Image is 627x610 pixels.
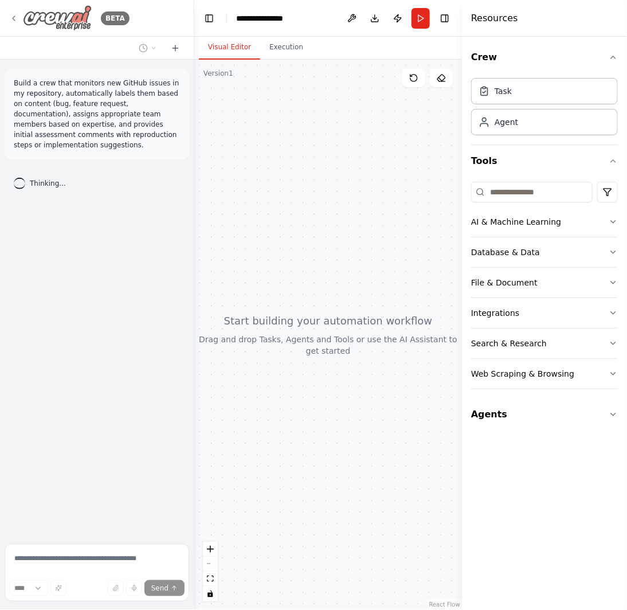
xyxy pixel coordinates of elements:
[437,10,453,26] button: Hide right sidebar
[471,247,540,258] div: Database & Data
[30,179,66,188] span: Thinking...
[429,601,460,608] a: React Flow attribution
[471,268,618,298] button: File & Document
[471,307,519,319] div: Integrations
[471,368,574,380] div: Web Scraping & Browsing
[471,329,618,358] button: Search & Research
[203,542,218,601] div: React Flow controls
[14,78,180,150] p: Build a crew that monitors new GitHub issues in my repository, automatically labels them based on...
[203,572,218,586] button: fit view
[236,13,295,24] nav: breadcrumb
[471,359,618,389] button: Web Scraping & Browsing
[471,277,538,288] div: File & Document
[471,237,618,267] button: Database & Data
[126,580,142,596] button: Click to speak your automation idea
[201,10,217,26] button: Hide left sidebar
[471,298,618,328] button: Integrations
[101,11,130,25] div: BETA
[108,580,124,596] button: Upload files
[203,69,233,78] div: Version 1
[260,36,312,60] button: Execution
[203,542,218,557] button: zoom in
[471,207,618,237] button: AI & Machine Learning
[50,580,66,596] button: Improve this prompt
[471,177,618,398] div: Tools
[471,398,618,431] button: Agents
[203,557,218,572] button: zoom out
[471,216,561,228] div: AI & Machine Learning
[471,41,618,73] button: Crew
[471,338,547,349] div: Search & Research
[23,5,92,31] img: Logo
[199,36,260,60] button: Visual Editor
[134,41,162,55] button: Switch to previous chat
[144,580,185,596] button: Send
[495,116,518,128] div: Agent
[203,586,218,601] button: toggle interactivity
[471,73,618,144] div: Crew
[471,11,518,25] h4: Resources
[471,145,618,177] button: Tools
[166,41,185,55] button: Start a new chat
[495,85,512,97] div: Task
[151,584,168,593] span: Send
